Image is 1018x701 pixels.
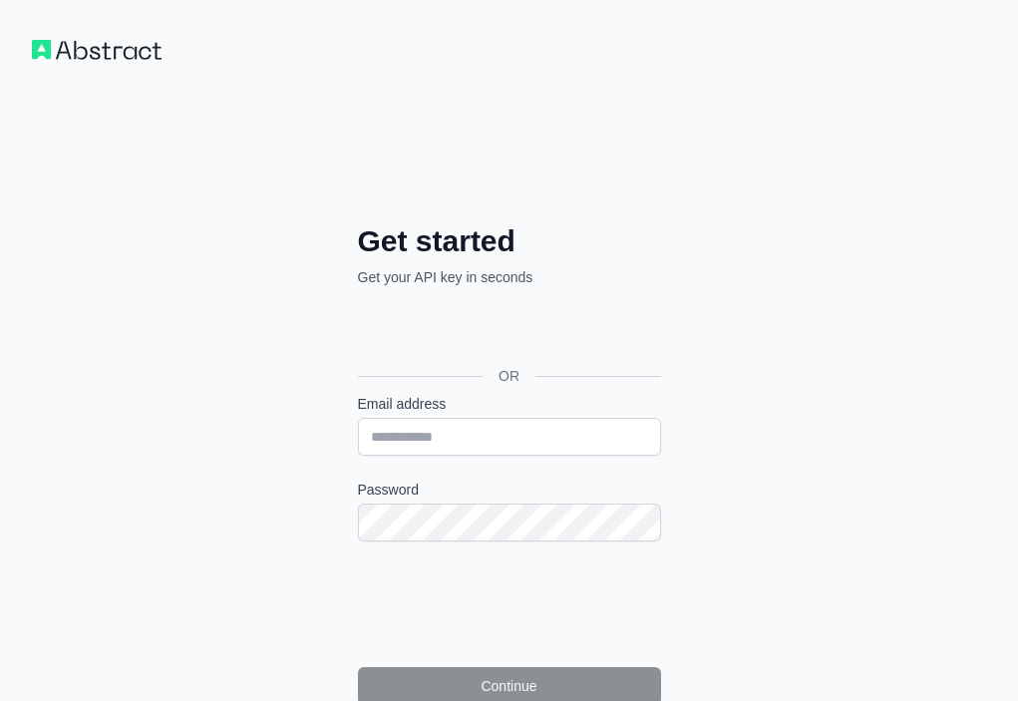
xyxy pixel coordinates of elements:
iframe: Przycisk Zaloguj się przez Google [348,309,667,353]
h2: Get started [358,223,661,259]
label: Password [358,480,661,500]
label: Email address [358,394,661,414]
img: Workflow [32,40,162,60]
span: OR [483,366,535,386]
iframe: reCAPTCHA [358,565,661,643]
p: Get your API key in seconds [358,267,661,287]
